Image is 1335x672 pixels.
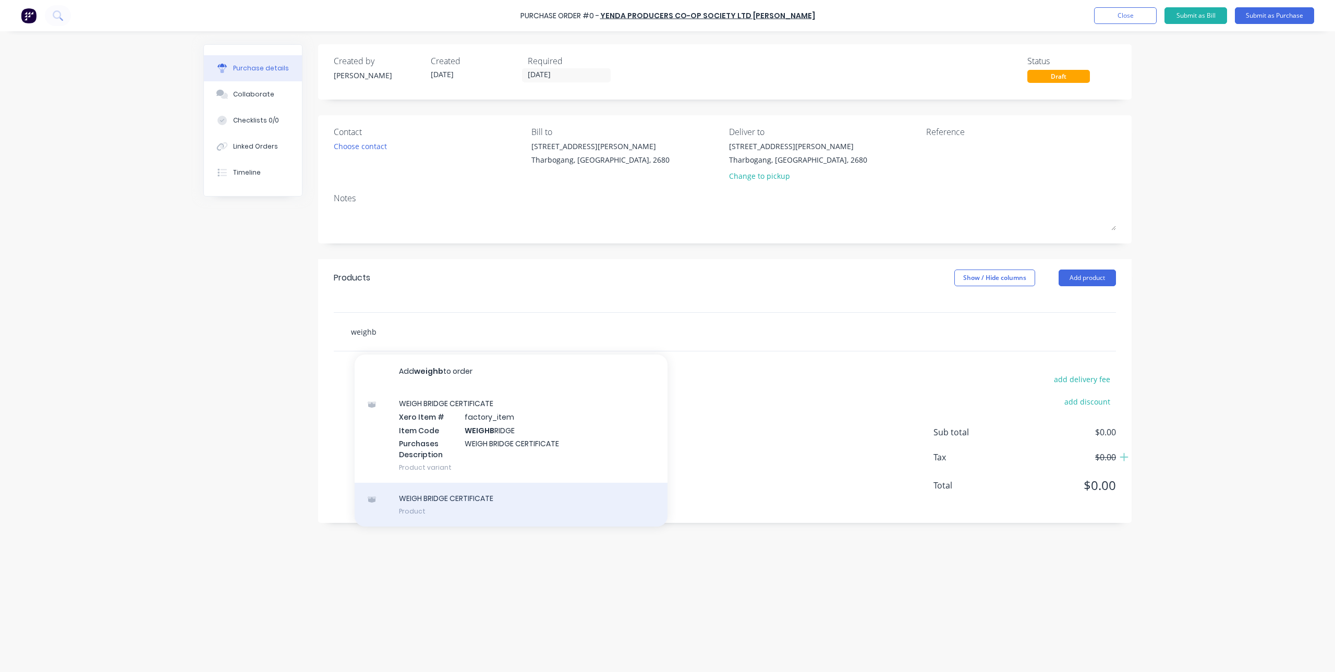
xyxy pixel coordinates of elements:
div: Purchase Order #0 - [520,10,599,21]
span: $0.00 [1012,426,1116,438]
div: Linked Orders [233,142,278,151]
button: Submit as Purchase [1235,7,1314,24]
div: Draft [1027,70,1090,83]
div: Products [334,272,370,284]
div: Choose contact [334,141,387,152]
div: Purchase details [233,64,289,73]
span: Sub total [933,426,1012,438]
div: [PERSON_NAME] [334,70,422,81]
div: Collaborate [233,90,274,99]
span: $0.00 [1012,451,1116,463]
button: Collaborate [204,81,302,107]
div: Tharbogang, [GEOGRAPHIC_DATA], 2680 [531,154,670,165]
img: Factory [21,8,37,23]
div: Timeline [233,168,261,177]
button: Show / Hide columns [954,270,1035,286]
button: add discount [1058,395,1116,408]
input: Start typing to add a product... [350,321,559,342]
a: Yenda Producers Co-Op Society Ltd [PERSON_NAME] [600,10,815,21]
div: Change to pickup [729,170,867,181]
button: Submit as Bill [1164,7,1227,24]
button: Linked Orders [204,133,302,160]
div: Tharbogang, [GEOGRAPHIC_DATA], 2680 [729,154,867,165]
button: add delivery fee [1048,372,1116,386]
div: Bill to [531,126,721,138]
div: Reference [926,126,1116,138]
div: Required [528,55,616,67]
button: Close [1094,7,1157,24]
button: Timeline [204,160,302,186]
div: Status [1027,55,1116,67]
span: Total [933,479,1012,492]
div: [STREET_ADDRESS][PERSON_NAME] [531,141,670,152]
div: Contact [334,126,524,138]
div: Created [431,55,519,67]
button: Purchase details [204,55,302,81]
button: Checklists 0/0 [204,107,302,133]
span: Tax [933,451,1012,463]
button: Add product [1059,270,1116,286]
div: Notes [334,192,1116,204]
div: Checklists 0/0 [233,116,279,125]
div: Deliver to [729,126,919,138]
button: Addweighbto order [355,355,667,388]
div: [STREET_ADDRESS][PERSON_NAME] [729,141,867,152]
div: Created by [334,55,422,67]
span: $0.00 [1012,476,1116,495]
